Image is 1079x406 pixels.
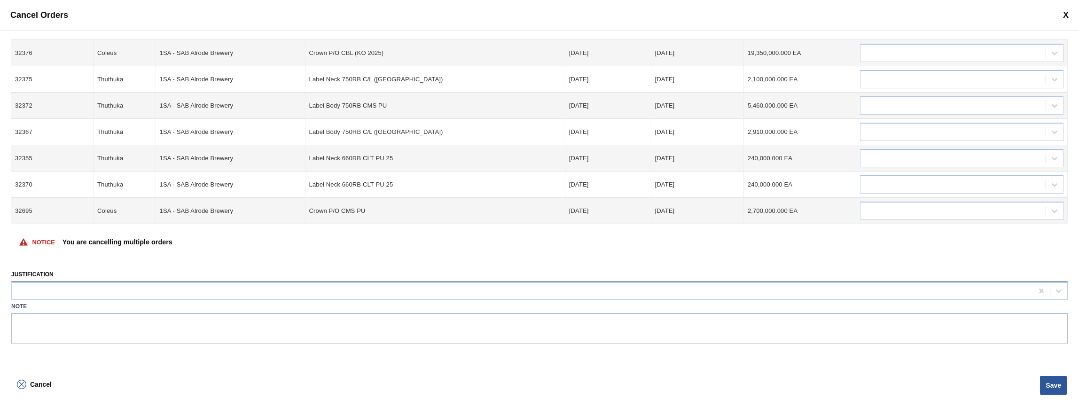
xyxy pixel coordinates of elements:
[565,172,651,198] td: [DATE]
[156,198,305,224] td: 1SA - SAB Alrode Brewery
[744,172,857,198] td: 240,000.000 EA
[156,40,305,66] td: 1SA - SAB Alrode Brewery
[11,172,94,198] td: 32370
[651,172,744,198] td: [DATE]
[744,40,857,66] td: 19,350,000.000 EA
[11,93,94,119] td: 32372
[565,66,651,93] td: [DATE]
[305,40,565,66] td: Crown P/O CBL (KO 2025)
[11,40,94,66] td: 32376
[651,40,744,66] td: [DATE]
[305,145,565,172] td: Label Neck 660RB CLT PU 25
[63,238,172,246] p: You are cancelling multiple orders
[11,145,94,172] td: 32355
[305,172,565,198] td: Label Neck 660RB CLT PU 25
[1040,376,1067,395] button: Save
[565,40,651,66] td: [DATE]
[305,119,565,145] td: Label Body 750RB C/L ([GEOGRAPHIC_DATA])
[94,40,156,66] td: Coleus
[651,119,744,145] td: [DATE]
[651,198,744,224] td: [DATE]
[305,66,565,93] td: Label Neck 750RB C/L ([GEOGRAPHIC_DATA])
[565,198,651,224] td: [DATE]
[32,239,55,246] p: Notice
[10,10,68,20] span: Cancel Orders
[651,93,744,119] td: [DATE]
[744,93,857,119] td: 5,460,000.000 EA
[565,145,651,172] td: [DATE]
[30,381,52,388] span: Cancel
[565,119,651,145] td: [DATE]
[156,66,305,93] td: 1SA - SAB Alrode Brewery
[11,119,94,145] td: 32367
[651,66,744,93] td: [DATE]
[156,145,305,172] td: 1SA - SAB Alrode Brewery
[11,300,1068,313] label: Note
[94,119,156,145] td: Thuthuka
[744,198,857,224] td: 2,700,000.000 EA
[305,198,565,224] td: Crown P/O CMS PU
[156,119,305,145] td: 1SA - SAB Alrode Brewery
[94,93,156,119] td: Thuthuka
[156,93,305,119] td: 1SA - SAB Alrode Brewery
[651,145,744,172] td: [DATE]
[305,93,565,119] td: Label Body 750RB CMS PU
[94,66,156,93] td: Thuthuka
[744,145,857,172] td: 240,000.000 EA
[11,375,57,394] button: Cancel
[94,172,156,198] td: Thuthuka
[11,198,94,224] td: 32695
[744,119,857,145] td: 2,910,000.000 EA
[11,66,94,93] td: 32375
[744,66,857,93] td: 2,100,000.000 EA
[565,93,651,119] td: [DATE]
[94,198,156,224] td: Coleus
[94,145,156,172] td: Thuthuka
[11,271,54,278] label: Justification
[156,172,305,198] td: 1SA - SAB Alrode Brewery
